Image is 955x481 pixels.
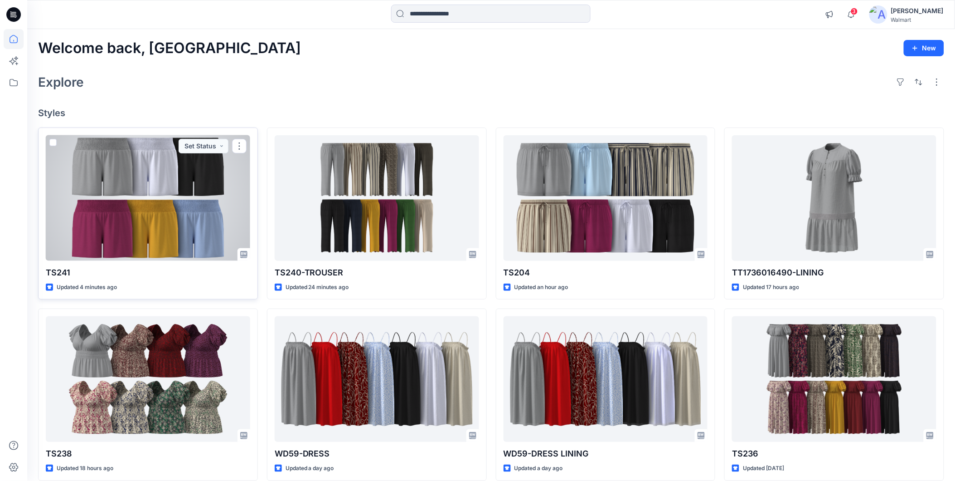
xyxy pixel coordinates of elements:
a: WD59-DRESS LINING [504,316,708,442]
a: TS240-TROUSER [275,135,479,261]
p: WD59-DRESS [275,447,479,460]
p: TS238 [46,447,250,460]
a: TT1736016490-LINING [732,135,936,261]
button: New [904,40,944,56]
img: avatar [869,5,887,24]
p: Updated 4 minutes ago [57,283,117,292]
p: Updated 17 hours ago [743,283,799,292]
span: 3 [851,8,858,15]
p: TS240-TROUSER [275,266,479,279]
div: Walmart [891,16,944,23]
h4: Styles [38,108,944,118]
p: TS236 [732,447,936,460]
p: Updated an hour ago [514,283,568,292]
a: TS238 [46,316,250,442]
a: TS236 [732,316,936,442]
p: TT1736016490-LINING [732,266,936,279]
p: WD59-DRESS LINING [504,447,708,460]
p: TS241 [46,266,250,279]
p: Updated 18 hours ago [57,464,113,473]
a: WD59-DRESS [275,316,479,442]
p: Updated a day ago [514,464,563,473]
h2: Explore [38,75,84,89]
p: TS204 [504,266,708,279]
a: TS241 [46,135,250,261]
a: TS204 [504,135,708,261]
h2: Welcome back, [GEOGRAPHIC_DATA] [38,40,301,57]
p: Updated 24 minutes ago [286,283,349,292]
p: Updated a day ago [286,464,334,473]
p: Updated [DATE] [743,464,784,473]
div: [PERSON_NAME] [891,5,944,16]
